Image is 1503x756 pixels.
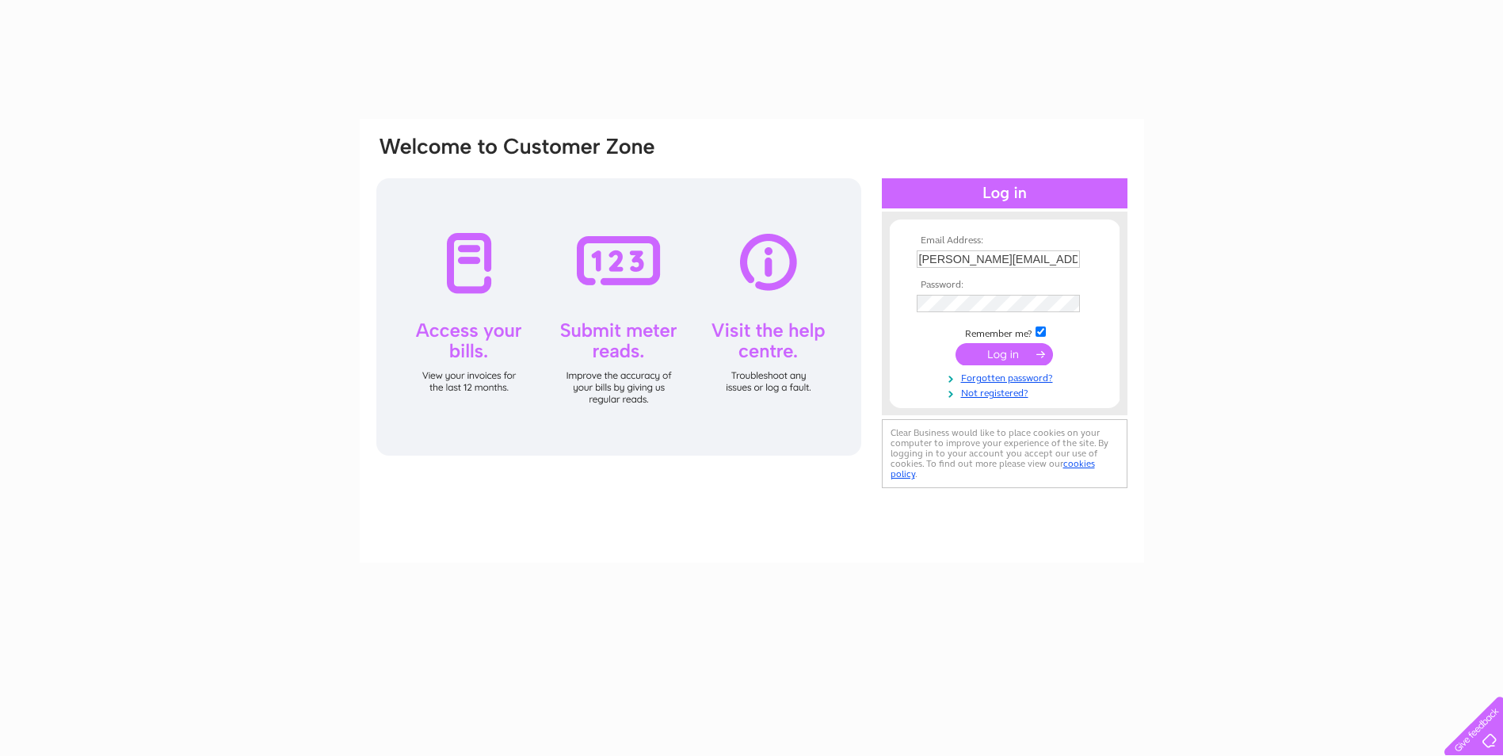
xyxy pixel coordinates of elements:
[913,324,1097,340] td: Remember me?
[917,384,1097,399] a: Not registered?
[956,343,1053,365] input: Submit
[913,235,1097,246] th: Email Address:
[913,280,1097,291] th: Password:
[891,458,1095,479] a: cookies policy
[917,369,1097,384] a: Forgotten password?
[882,419,1127,488] div: Clear Business would like to place cookies on your computer to improve your experience of the sit...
